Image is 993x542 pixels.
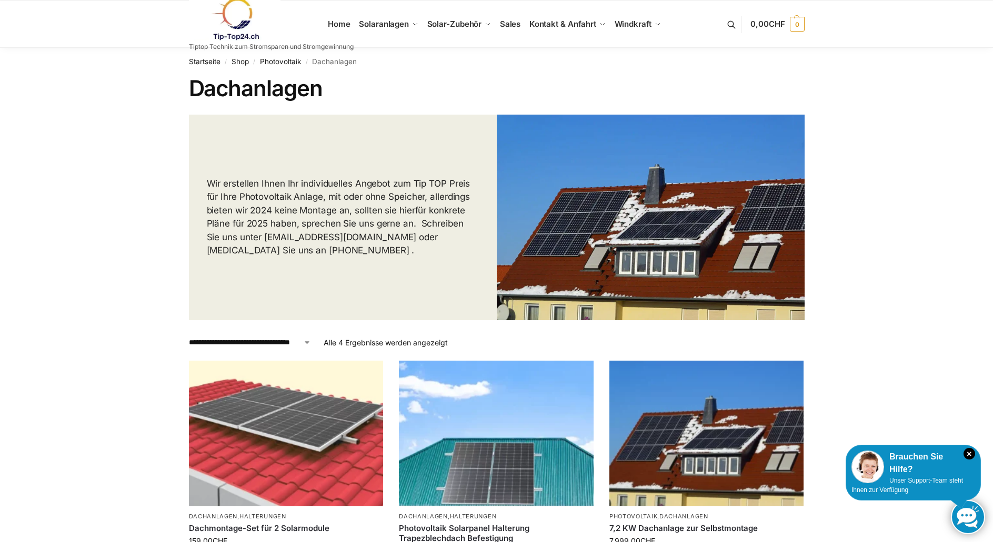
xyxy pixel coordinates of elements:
[189,523,384,534] a: Dachmontage-Set für 2 Solarmodule
[220,58,232,66] span: /
[851,451,975,476] div: Brauchen Sie Hilfe?
[207,177,479,258] p: Wir erstellen Ihnen Ihr individuelles Angebot zum Tip TOP Preis für Ihre Photovoltaik Anlage, mit...
[399,513,594,520] p: ,
[189,337,311,348] select: Shop-Reihenfolge
[189,513,238,520] a: Dachanlagen
[189,44,354,50] p: Tiptop Technik zum Stromsparen und Stromgewinnung
[769,19,785,29] span: CHF
[790,17,805,32] span: 0
[609,361,804,506] img: Solar Dachanlage 6,5 KW
[399,361,594,506] img: Trapezdach Halterung
[399,513,448,520] a: Dachanlagen
[359,19,409,29] span: Solaranlagen
[249,58,260,66] span: /
[609,513,657,520] a: Photovoltaik
[529,19,596,29] span: Kontakt & Anfahrt
[525,1,610,48] a: Kontakt & Anfahrt
[189,361,384,506] img: Halterung Solarpaneele Ziegeldach
[260,57,301,66] a: Photovoltaik
[615,19,651,29] span: Windkraft
[851,477,963,494] span: Unser Support-Team steht Ihnen zur Verfügung
[964,448,975,459] i: Schließen
[750,8,804,40] a: 0,00CHF 0
[609,523,804,534] a: 7,2 KW Dachanlage zur Selbstmontage
[610,1,665,48] a: Windkraft
[423,1,495,48] a: Solar-Zubehör
[189,48,805,75] nav: Breadcrumb
[609,513,804,520] p: ,
[355,1,423,48] a: Solaranlagen
[750,19,785,29] span: 0,00
[495,1,525,48] a: Sales
[189,75,805,101] h1: Dachanlagen
[189,57,220,66] a: Startseite
[500,19,521,29] span: Sales
[497,115,805,320] img: Solar Dachanlage 6,5 KW
[659,513,708,520] a: Dachanlagen
[239,513,286,520] a: Halterungen
[427,19,482,29] span: Solar-Zubehör
[232,57,249,66] a: Shop
[301,58,312,66] span: /
[450,513,497,520] a: Halterungen
[324,337,448,348] p: Alle 4 Ergebnisse werden angezeigt
[851,451,884,483] img: Customer service
[189,513,384,520] p: ,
